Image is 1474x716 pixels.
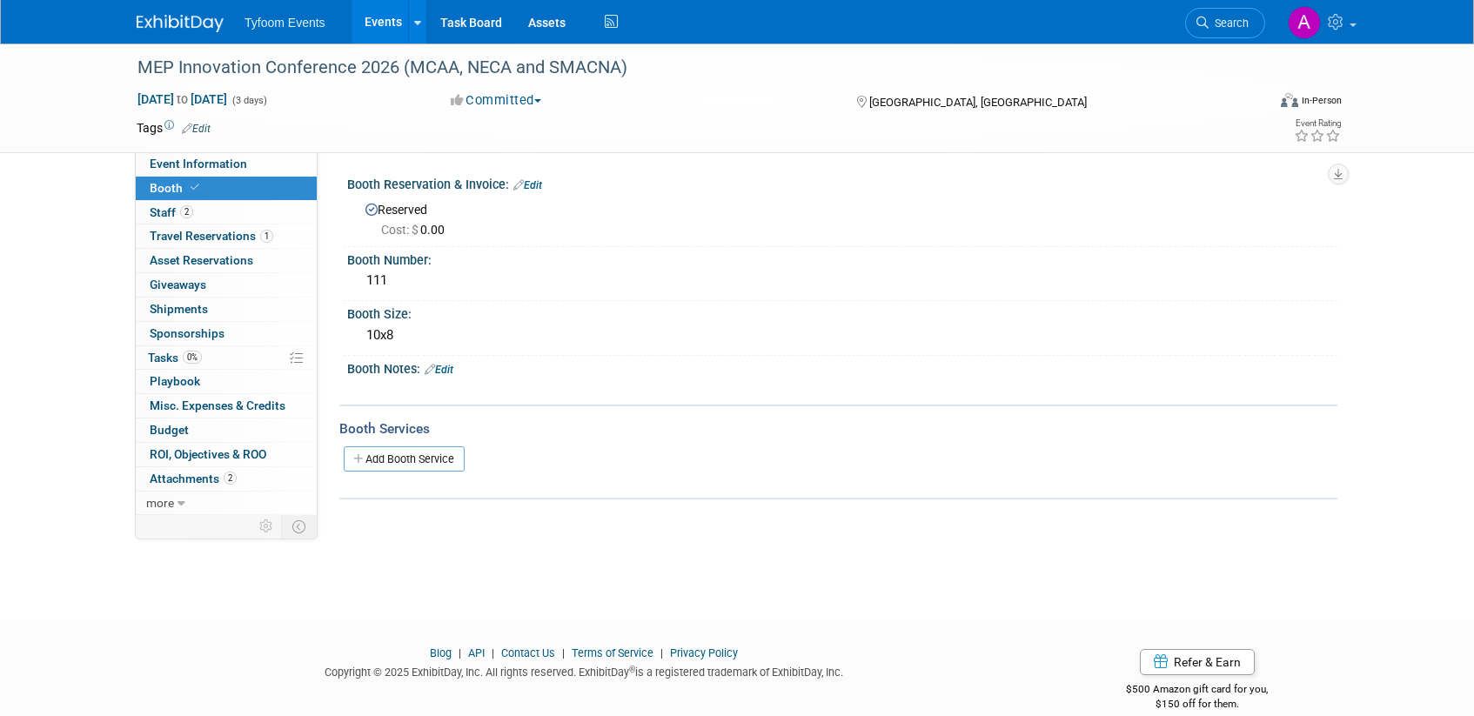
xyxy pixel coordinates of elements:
a: Refer & Earn [1140,649,1255,675]
span: 0.00 [381,223,452,237]
span: [DATE] [DATE] [137,91,228,107]
a: Misc. Expenses & Credits [136,394,317,418]
a: Playbook [136,370,317,393]
sup: ® [629,665,635,674]
span: Budget [150,423,189,437]
a: Edit [425,364,453,376]
span: 0% [183,351,202,364]
span: Cost: $ [381,223,420,237]
a: Search [1185,8,1265,38]
span: Misc. Expenses & Credits [150,398,285,412]
button: Committed [445,91,548,110]
span: Attachments [150,472,237,485]
div: 111 [360,267,1324,294]
a: ROI, Objectives & ROO [136,443,317,466]
img: Format-Inperson.png [1281,93,1298,107]
div: Booth Services [339,419,1337,438]
span: Sponsorships [150,326,224,340]
td: Tags [137,119,211,137]
span: Shipments [150,302,208,316]
div: Booth Number: [347,247,1337,269]
span: Staff [150,205,193,219]
span: 2 [180,205,193,218]
a: Shipments [136,298,317,321]
span: Playbook [150,374,200,388]
a: Edit [182,123,211,135]
div: MEP Innovation Conference 2026 (MCAA, NECA and SMACNA) [131,52,1239,84]
a: Asset Reservations [136,249,317,272]
i: Booth reservation complete [191,183,199,192]
div: In-Person [1301,94,1342,107]
a: Budget [136,418,317,442]
span: | [454,646,466,659]
a: Privacy Policy [670,646,738,659]
a: Staff2 [136,201,317,224]
a: Attachments2 [136,467,317,491]
span: | [656,646,667,659]
div: $150 off for them. [1057,697,1338,712]
span: Asset Reservations [150,253,253,267]
img: ExhibitDay [137,15,224,32]
span: Travel Reservations [150,229,273,243]
a: API [468,646,485,659]
span: 2 [224,472,237,485]
span: [GEOGRAPHIC_DATA], [GEOGRAPHIC_DATA] [869,96,1087,109]
div: Booth Size: [347,301,1337,323]
span: 1 [260,230,273,243]
a: Booth [136,177,317,200]
div: 10x8 [360,322,1324,349]
span: Giveaways [150,278,206,291]
a: Tasks0% [136,346,317,370]
a: Terms of Service [572,646,653,659]
a: Contact Us [501,646,555,659]
td: Personalize Event Tab Strip [251,515,282,538]
span: Tyfoom Events [245,16,325,30]
span: Search [1209,17,1249,30]
span: Booth [150,181,203,195]
span: to [174,92,191,106]
a: Giveaways [136,273,317,297]
div: Booth Reservation & Invoice: [347,171,1337,194]
a: Blog [430,646,452,659]
a: Travel Reservations1 [136,224,317,248]
span: (3 days) [231,95,267,106]
a: more [136,492,317,515]
span: | [558,646,569,659]
div: Booth Notes: [347,356,1337,378]
span: more [146,496,174,510]
a: Edit [513,179,542,191]
span: Tasks [148,351,202,365]
div: Copyright © 2025 ExhibitDay, Inc. All rights reserved. ExhibitDay is a registered trademark of Ex... [137,660,1031,680]
span: Event Information [150,157,247,171]
div: Event Format [1162,90,1342,117]
div: $500 Amazon gift card for you, [1057,671,1338,711]
div: Reserved [360,197,1324,238]
td: Toggle Event Tabs [282,515,318,538]
span: ROI, Objectives & ROO [150,447,266,461]
img: Angie Nichols [1288,6,1321,39]
a: Event Information [136,152,317,176]
a: Sponsorships [136,322,317,345]
div: Event Rating [1294,119,1341,128]
span: | [487,646,499,659]
a: Add Booth Service [344,446,465,472]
